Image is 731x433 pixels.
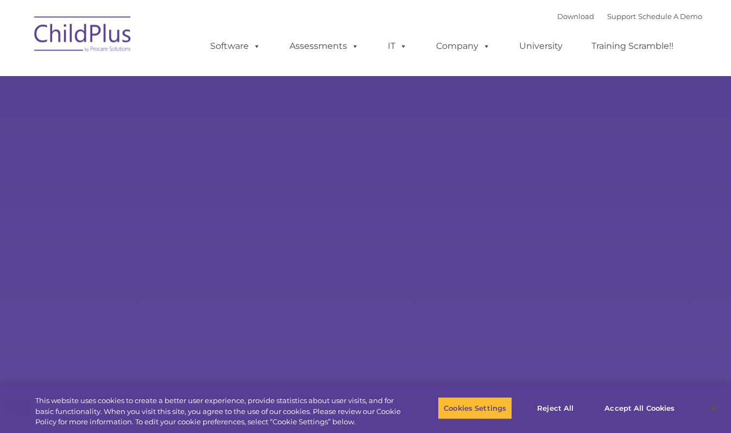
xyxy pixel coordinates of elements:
[29,9,137,63] img: ChildPlus by Procare Solutions
[35,396,402,428] div: This website uses cookies to create a better user experience, provide statistics about user visit...
[638,12,702,21] a: Schedule A Demo
[438,397,512,419] button: Cookies Settings
[279,35,370,57] a: Assessments
[425,35,501,57] a: Company
[377,35,418,57] a: IT
[702,396,726,420] button: Close
[598,397,680,419] button: Accept All Cookies
[557,12,594,21] a: Download
[557,12,702,21] font: |
[607,12,636,21] a: Support
[199,35,272,57] a: Software
[508,35,574,57] a: University
[521,397,589,419] button: Reject All
[581,35,684,57] a: Training Scramble!!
